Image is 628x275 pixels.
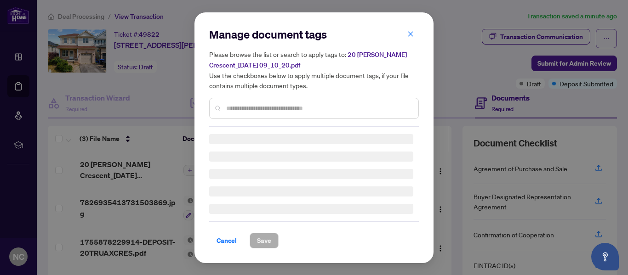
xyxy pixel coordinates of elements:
[407,30,414,37] span: close
[209,233,244,248] button: Cancel
[591,243,619,270] button: Open asap
[209,51,407,69] span: 20 [PERSON_NAME] Crescent_[DATE] 09_10_20.pdf
[209,27,419,42] h2: Manage document tags
[250,233,279,248] button: Save
[217,233,237,248] span: Cancel
[209,49,419,90] h5: Please browse the list or search to apply tags to: Use the checkboxes below to apply multiple doc...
